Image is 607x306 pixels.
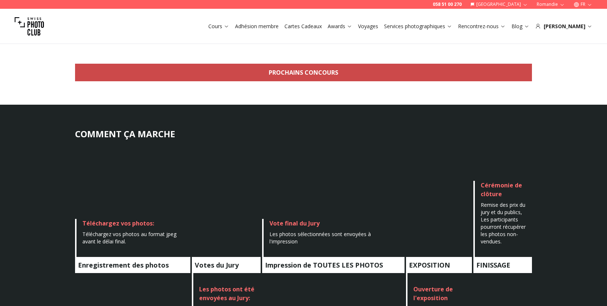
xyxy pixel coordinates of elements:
[328,23,352,30] a: Awards
[413,285,453,302] span: Ouverture de l'exposition
[282,21,325,31] button: Cartes Cadeaux
[455,21,509,31] button: Rencontrez-nous
[358,23,378,30] a: Voyages
[232,21,282,31] button: Adhésion membre
[208,23,229,30] a: Cours
[262,257,405,273] h4: Impression de TOUTES LES PHOTOS
[535,23,592,30] div: [PERSON_NAME]
[458,23,506,30] a: Rencontrez-nous
[381,21,455,31] button: Services photographiques
[75,128,532,140] h3: COMMENT ÇA MARCHE
[481,201,526,245] span: Remise des prix du jury et du publics, Les participants pourront récupérer les photos non-vendues.
[511,23,529,30] a: Blog
[205,21,232,31] button: Cours
[406,257,472,273] h4: EXPOSITION
[355,21,381,31] button: Voyages
[82,219,185,228] div: Téléchargez vos photos:
[15,12,44,41] img: Swiss photo club
[192,257,260,273] h4: Votes du Jury
[235,23,279,30] a: Adhésion membre
[481,181,522,198] span: Cérémonie de clôture
[384,23,452,30] a: Services photographiques
[75,64,532,81] a: Prochains concours
[284,23,322,30] a: Cartes Cadeaux
[473,257,532,273] h4: FINISSAGE
[199,285,254,302] span: Les photos ont été envoyées au Jury:
[269,219,320,227] span: Vote final du Jury
[325,21,355,31] button: Awards
[433,1,462,7] a: 058 51 00 270
[75,257,190,273] h4: Enregistrement des photos
[269,231,371,245] span: Les photos sélectionnées sont envoyées à l'impression
[509,21,532,31] button: Blog
[82,231,185,245] div: Téléchargez vos photos au format jpeg avant le délai final.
